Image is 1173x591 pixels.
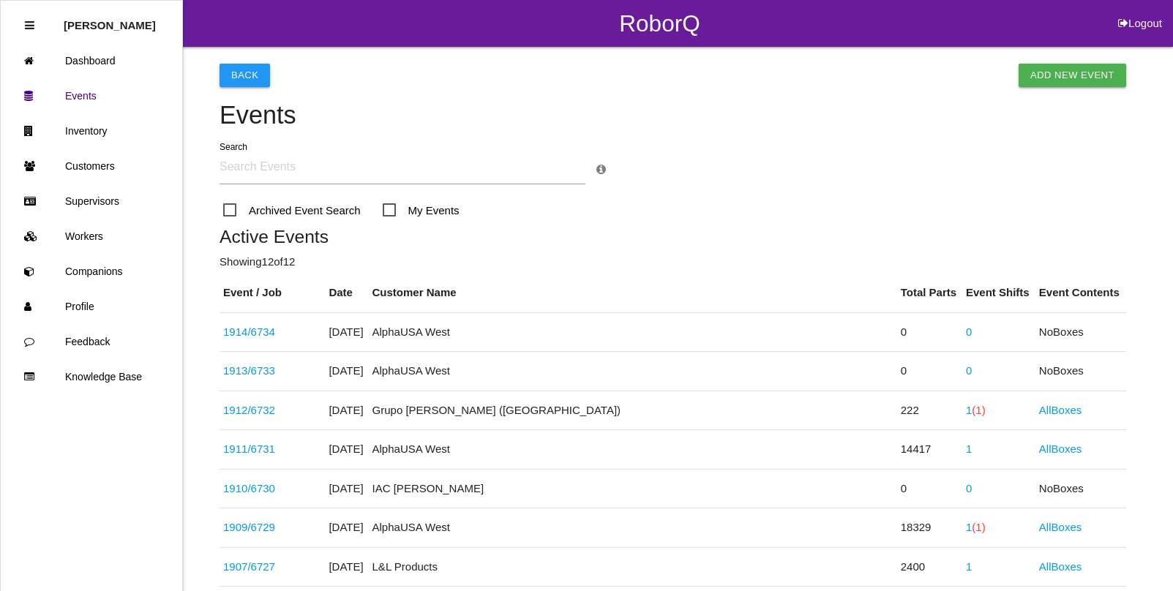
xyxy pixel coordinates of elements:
[966,364,972,377] a: 0
[220,102,1126,129] h4: Events
[325,274,368,312] th: Date
[897,547,962,587] td: 2400
[1035,274,1126,312] th: Event Contents
[223,363,321,380] div: S1638
[369,469,897,508] td: IAC [PERSON_NAME]
[325,469,368,508] td: [DATE]
[962,274,1035,312] th: Event Shifts
[223,482,275,494] a: 1910/6730
[369,547,897,587] td: L&L Products
[220,64,270,87] button: Back
[972,404,985,416] span: (1)
[383,201,460,219] span: My Events
[1035,352,1126,391] td: No Boxes
[325,430,368,470] td: [DATE]
[972,521,985,533] span: (1)
[1,148,182,184] a: Customers
[1,324,182,359] a: Feedback
[897,508,962,548] td: 18329
[220,151,585,184] input: Search Events
[966,404,986,416] a: 1(1)
[1,254,182,289] a: Companions
[220,254,1126,271] p: Showing 12 of 12
[897,469,962,508] td: 0
[64,8,156,31] p: Rosie Blandino
[1,113,182,148] a: Inventory
[223,481,321,497] div: 8203J2B
[223,402,321,419] div: Counsels
[369,312,897,352] td: AlphaUSA West
[223,519,321,536] div: S2066-00
[1,359,182,394] a: Knowledge Base
[325,352,368,391] td: [DATE]
[966,560,972,573] a: 1
[369,391,897,430] td: Grupo [PERSON_NAME] ([GEOGRAPHIC_DATA])
[220,227,1126,246] h5: Active Events
[1,43,182,78] a: Dashboard
[897,312,962,352] td: 0
[369,508,897,548] td: AlphaUSA West
[966,482,972,494] a: 0
[223,404,275,416] a: 1912/6732
[1039,560,1082,573] a: AllBoxes
[1,78,182,113] a: Events
[223,560,275,573] a: 1907/6727
[369,352,897,391] td: AlphaUSA West
[223,364,275,377] a: 1913/6733
[223,521,275,533] a: 1909/6729
[325,508,368,548] td: [DATE]
[223,324,321,341] div: S2700-00
[223,441,321,458] div: F17630B
[220,274,325,312] th: Event / Job
[223,201,361,219] span: Archived Event Search
[1035,312,1126,352] td: No Boxes
[220,140,247,154] label: Search
[1019,64,1126,87] a: Add New Event
[369,274,897,312] th: Customer Name
[223,559,321,576] div: LJ6B S279D81 AA (45063)
[1039,443,1082,455] a: AllBoxes
[1035,469,1126,508] td: No Boxes
[1,289,182,324] a: Profile
[223,443,275,455] a: 1911/6731
[897,352,962,391] td: 0
[223,325,275,338] a: 1914/6734
[1039,404,1082,416] a: AllBoxes
[325,547,368,587] td: [DATE]
[25,8,34,43] div: Close
[325,391,368,430] td: [DATE]
[1,184,182,219] a: Supervisors
[966,325,972,338] a: 0
[325,312,368,352] td: [DATE]
[369,430,897,470] td: AlphaUSA West
[966,521,986,533] a: 1(1)
[1039,521,1082,533] a: AllBoxes
[596,163,606,176] a: Search Info
[897,391,962,430] td: 222
[1,219,182,254] a: Workers
[966,443,972,455] a: 1
[897,430,962,470] td: 14417
[897,274,962,312] th: Total Parts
